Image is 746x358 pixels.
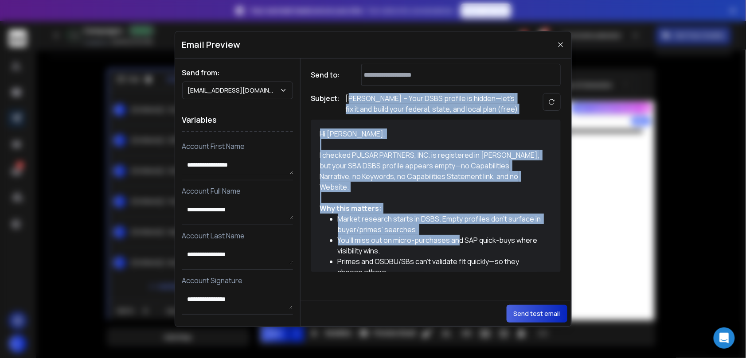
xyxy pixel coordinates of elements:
p: Account Last Name [182,230,293,241]
li: Market research starts in DSBS. Empty profiles don’t surface in buyer/primes’ searches. [338,214,542,235]
div: Open Intercom Messenger [714,327,735,349]
div: Hi [PERSON_NAME], [320,128,542,139]
p: Account Signature [182,275,293,286]
p: Account First Name [182,141,293,152]
p: Account Full Name [182,186,293,196]
p: [EMAIL_ADDRESS][DOMAIN_NAME] [188,86,280,95]
h1: Send from: [182,67,293,78]
h1: Variables [182,108,293,132]
strong: Why this matters: [320,203,382,213]
li: Primes and OSDBU/SBs can’t validate fit quickly—so they choose others. [338,256,542,277]
button: Send test email [507,305,567,323]
p: [PERSON_NAME] – Your DSBS profile is hidden—let’s fix it and build your federal, state, and local... [346,93,523,114]
h1: Subject: [311,93,340,114]
h1: Email Preview [182,39,241,51]
li: You’ll miss out on micro-purchases and SAP quick-buys where visibility wins. [338,235,542,256]
div: I checked PULSAR PARTNERS, INC. is registered in [PERSON_NAME], but your SBA DSBS profile appears... [320,150,542,192]
h1: Send to: [311,70,347,80]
